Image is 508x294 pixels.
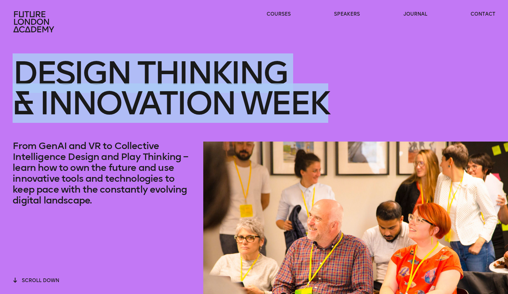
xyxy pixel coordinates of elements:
a: journal [403,11,427,18]
p: From GenAI and VR to Collective Intelligence Design and Play Thinking – learn how to own the futu... [13,141,190,206]
span: scroll down [22,278,59,283]
a: speakers [334,11,360,18]
h1: Design Thinking & innovation Week [13,36,495,140]
a: contact [471,11,495,18]
a: courses [267,11,291,18]
button: scroll down [13,277,59,284]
